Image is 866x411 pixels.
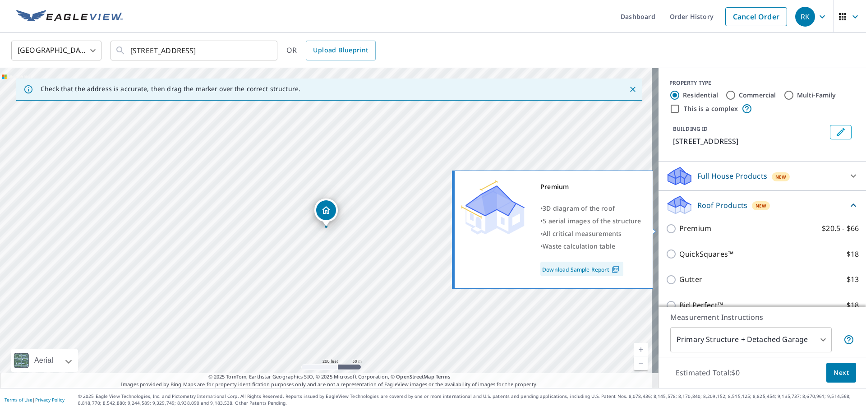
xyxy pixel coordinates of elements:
div: Premium [540,180,641,193]
a: Current Level 17, Zoom In [634,343,648,356]
a: Cancel Order [725,7,787,26]
button: Next [826,363,856,383]
span: Upload Blueprint [313,45,368,56]
p: Premium [679,223,711,234]
p: $18 [847,249,859,260]
label: Residential [683,91,718,100]
a: Privacy Policy [35,397,64,403]
label: Multi-Family [797,91,836,100]
p: Bid Perfect™ [679,300,723,311]
span: 5 aerial images of the structure [543,217,641,225]
p: © 2025 Eagle View Technologies, Inc. and Pictometry International Corp. All Rights Reserved. Repo... [78,393,861,406]
label: This is a complex [684,104,738,113]
span: All critical measurements [543,229,622,238]
div: Full House ProductsNew [666,165,859,187]
span: 3D diagram of the roof [543,204,615,212]
p: | [5,397,64,402]
p: QuickSquares™ [679,249,733,260]
p: Roof Products [697,200,747,211]
img: Premium [461,180,525,235]
div: PROPERTY TYPE [669,79,855,87]
p: $18 [847,300,859,311]
span: New [775,173,787,180]
p: $20.5 - $66 [822,223,859,234]
a: Current Level 17, Zoom Out [634,356,648,370]
div: Aerial [11,349,78,372]
p: Estimated Total: $0 [668,363,747,383]
a: Terms [436,373,451,380]
div: • [540,215,641,227]
span: Your report will include the primary structure and a detached garage if one exists. [843,334,854,345]
p: Check that the address is accurate, then drag the marker over the correct structure. [41,85,300,93]
div: Aerial [32,349,56,372]
a: Download Sample Report [540,262,623,276]
p: [STREET_ADDRESS] [673,136,826,147]
button: Close [627,83,639,95]
span: © 2025 TomTom, Earthstar Geographics SIO, © 2025 Microsoft Corporation, © [208,373,451,381]
div: Roof ProductsNew [666,194,859,216]
span: New [755,202,767,209]
div: OR [286,41,376,60]
div: [GEOGRAPHIC_DATA] [11,38,101,63]
p: Full House Products [697,171,767,181]
p: BUILDING ID [673,125,708,133]
p: Gutter [679,274,702,285]
p: Measurement Instructions [670,312,854,323]
div: RK [795,7,815,27]
a: OpenStreetMap [396,373,434,380]
div: • [540,227,641,240]
button: Edit building 1 [830,125,852,139]
div: • [540,202,641,215]
input: Search by address or latitude-longitude [130,38,259,63]
label: Commercial [739,91,776,100]
div: Dropped pin, building 1, Residential property, 2402 Camden St SW Wilson, NC 27893 [314,199,338,226]
span: Next [834,367,849,379]
a: Terms of Use [5,397,32,403]
p: $13 [847,274,859,285]
img: Pdf Icon [609,265,622,273]
img: EV Logo [16,10,123,23]
div: • [540,240,641,253]
div: Primary Structure + Detached Garage [670,327,832,352]
span: Waste calculation table [543,242,615,250]
a: Upload Blueprint [306,41,375,60]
